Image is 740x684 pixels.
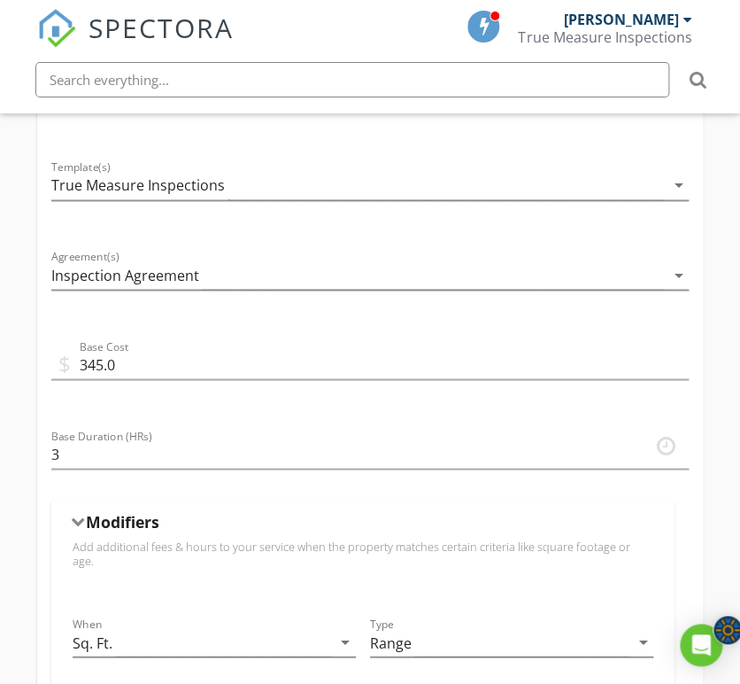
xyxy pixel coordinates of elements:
[51,350,689,379] input: Base Cost
[58,347,71,379] span: $
[667,264,689,285] i: arrow_drop_down
[37,9,76,48] img: The Best Home Inspection Software - Spectora
[51,177,225,193] div: True Measure Inspections
[335,631,356,652] i: arrow_drop_down
[370,634,412,650] div: Range
[680,624,722,666] div: Open Intercom Messenger
[632,631,653,652] i: arrow_drop_down
[89,9,234,46] span: SPECTORA
[73,539,653,567] p: Add additional fees & hours to your service when the property matches certain criteria like squar...
[51,267,199,283] div: Inspection Agreement
[73,634,112,650] div: Sq. Ft.
[518,28,691,46] div: True Measure Inspections
[51,439,689,469] input: Base Duration (HRs)
[86,512,159,530] h5: Modifiers
[35,62,669,97] input: Search everything...
[563,11,678,28] div: [PERSON_NAME]
[37,24,234,61] a: SPECTORA
[667,175,689,196] i: arrow_drop_down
